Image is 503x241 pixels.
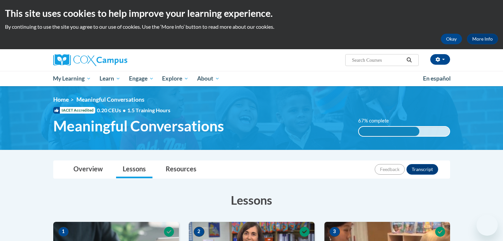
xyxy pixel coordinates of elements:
[159,161,203,178] a: Resources
[58,227,69,237] span: 1
[423,75,451,82] span: En español
[53,117,224,135] span: Meaningful Conversations
[49,71,96,86] a: My Learning
[97,107,127,114] span: 0.20 CEUs
[477,215,498,236] iframe: Button to launch messaging window
[53,96,69,103] a: Home
[467,34,498,44] a: More Info
[127,107,170,113] span: 1.5 Training Hours
[129,75,154,83] span: Engage
[116,161,152,178] a: Lessons
[359,127,419,136] div: 67% complete
[419,72,455,86] a: En español
[123,107,126,113] span: •
[67,161,109,178] a: Overview
[358,117,396,124] label: 67% complete
[53,107,95,114] span: IACET Accredited
[193,71,224,86] a: About
[375,164,405,175] button: Feedback
[329,227,340,237] span: 3
[76,96,145,103] span: Meaningful Conversations
[406,164,438,175] button: Transcript
[5,7,498,20] h2: This site uses cookies to help improve your learning experience.
[125,71,158,86] a: Engage
[158,71,193,86] a: Explore
[53,54,127,66] img: Cox Campus
[404,56,414,64] button: Search
[95,71,125,86] a: Learn
[441,34,462,44] button: Okay
[53,75,91,83] span: My Learning
[351,56,404,64] input: Search Courses
[100,75,120,83] span: Learn
[197,75,220,83] span: About
[53,54,179,66] a: Cox Campus
[43,71,460,86] div: Main menu
[53,192,450,208] h3: Lessons
[162,75,189,83] span: Explore
[5,23,498,30] p: By continuing to use the site you agree to our use of cookies. Use the ‘More info’ button to read...
[194,227,204,237] span: 2
[430,54,450,65] button: Account Settings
